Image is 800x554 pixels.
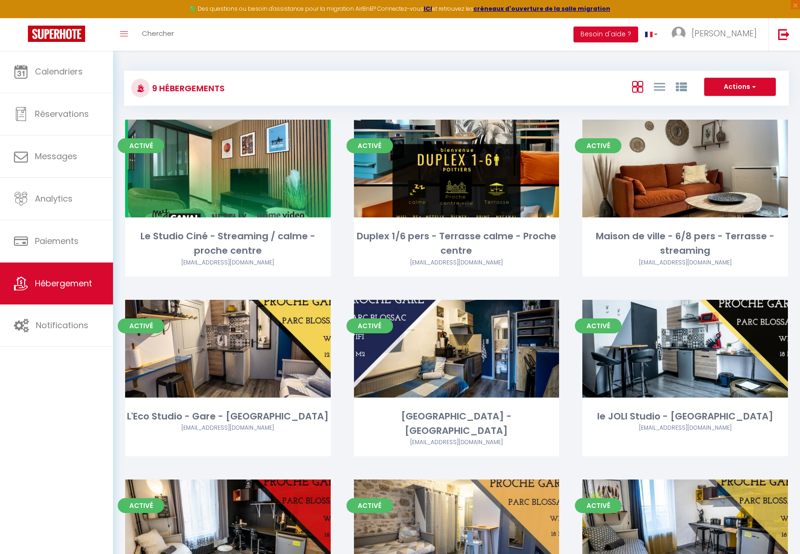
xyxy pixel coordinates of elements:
[354,258,560,267] div: Airbnb
[125,424,331,432] div: Airbnb
[582,409,788,424] div: le JOLI Studio - [GEOGRAPHIC_DATA]
[632,79,643,94] a: Vue en Box
[35,193,73,204] span: Analytics
[35,150,77,162] span: Messages
[575,318,621,333] span: Activé
[582,424,788,432] div: Airbnb
[142,28,174,38] span: Chercher
[347,138,393,153] span: Activé
[575,138,621,153] span: Activé
[760,512,793,547] iframe: Chat
[35,108,89,120] span: Réservations
[665,18,768,51] a: ... [PERSON_NAME]
[118,498,164,513] span: Activé
[35,66,83,77] span: Calendriers
[28,26,85,42] img: Super Booking
[354,229,560,258] div: Duplex 1/6 pers - Terrasse calme - Proche centre
[354,438,560,447] div: Airbnb
[424,5,432,13] a: ICI
[125,258,331,267] div: Airbnb
[654,79,665,94] a: Vue en Liste
[692,27,757,39] span: [PERSON_NAME]
[704,78,776,96] button: Actions
[347,498,393,513] span: Activé
[150,78,225,99] h3: 9 Hébergements
[36,319,88,331] span: Notifications
[118,318,164,333] span: Activé
[575,498,621,513] span: Activé
[573,27,638,42] button: Besoin d'aide ?
[118,138,164,153] span: Activé
[473,5,610,13] a: créneaux d'ouverture de la salle migration
[354,409,560,439] div: [GEOGRAPHIC_DATA] - [GEOGRAPHIC_DATA]
[35,277,92,289] span: Hébergement
[582,229,788,258] div: Maison de ville - 6/8 pers - Terrasse - streaming
[672,27,686,41] img: ...
[125,409,331,424] div: L'Eco Studio - Gare - [GEOGRAPHIC_DATA]
[135,18,181,51] a: Chercher
[582,258,788,267] div: Airbnb
[347,318,393,333] span: Activé
[676,79,687,94] a: Vue par Groupe
[125,229,331,258] div: Le Studio Ciné - Streaming / calme - proche centre
[35,235,79,247] span: Paiements
[778,28,790,40] img: logout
